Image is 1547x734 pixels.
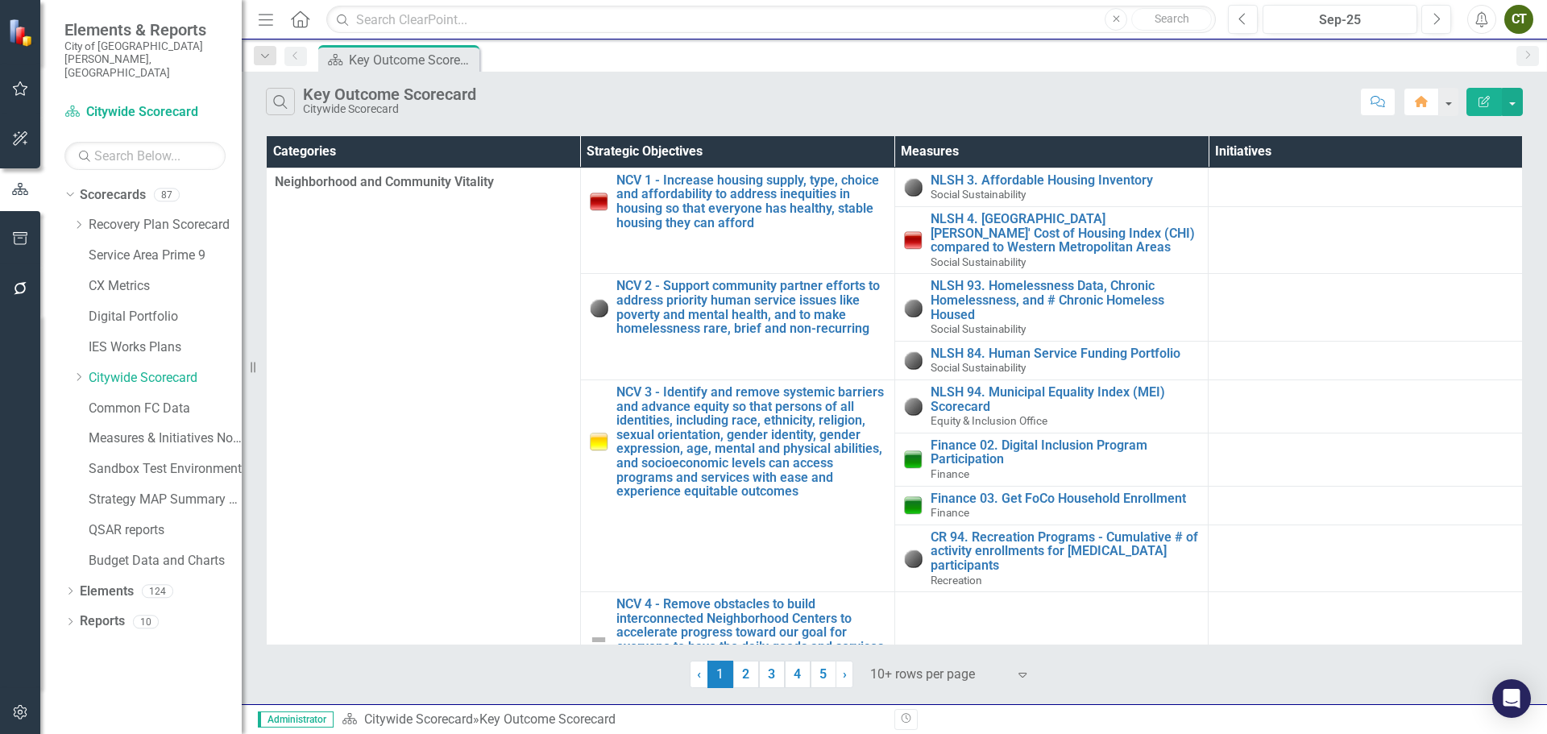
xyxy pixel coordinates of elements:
a: Measures & Initiatives No Longer Used [89,429,242,448]
td: Double-Click to Edit Right Click for Context Menu [894,486,1209,525]
td: Double-Click to Edit [267,168,581,687]
a: NLSH 84. Human Service Funding Portfolio [931,346,1201,361]
a: 4 [785,661,811,688]
a: CR 94. Recreation Programs - Cumulative # of activity enrollments for [MEDICAL_DATA] participants [931,530,1201,573]
a: QSAR reports [89,521,242,540]
a: Reports [80,612,125,631]
a: NCV 3 - Identify and remove systemic barriers and advance equity so that persons of all identitie... [616,385,886,499]
span: Finance [931,506,969,519]
div: Key Outcome Scorecard [349,50,475,70]
td: Double-Click to Edit Right Click for Context Menu [580,168,894,274]
span: Social Sustainability [931,361,1026,374]
img: On Target [903,496,923,515]
a: NLSH 94. Municipal Equality Index (MEI) Scorecard [931,385,1201,413]
img: No Information [903,177,923,197]
a: 5 [811,661,836,688]
a: 3 [759,661,785,688]
button: Sep-25 [1263,5,1417,34]
span: 1 [707,661,733,688]
span: Recreation [931,574,982,587]
div: Key Outcome Scorecard [303,85,476,103]
div: 124 [142,584,173,598]
a: Finance 02. Digital Inclusion Program Participation [931,438,1201,467]
span: › [843,666,847,682]
div: 87 [154,188,180,201]
div: Citywide Scorecard [303,103,476,115]
div: 10 [133,615,159,628]
a: Finance 03. Get FoCo Household Enrollment [931,491,1201,506]
a: Citywide Scorecard [89,369,242,388]
img: No Information [903,549,923,568]
div: Sep-25 [1268,10,1412,30]
span: Neighborhood and Community Vitality [275,173,572,192]
td: Double-Click to Edit Right Click for Context Menu [894,379,1209,433]
a: Common FC Data [89,400,242,418]
span: ‹ [697,666,701,682]
input: Search ClearPoint... [326,6,1216,34]
span: Social Sustainability [931,255,1026,268]
a: Scorecards [80,186,146,205]
img: On Target [903,450,923,469]
a: IES Works Plans [89,338,242,357]
a: Strategy MAP Summary Reports [89,491,242,509]
td: Double-Click to Edit Right Click for Context Menu [580,592,894,688]
a: Sandbox Test Environment [89,460,242,479]
span: Elements & Reports [64,20,226,39]
span: Administrator [258,711,334,728]
a: Citywide Scorecard [64,103,226,122]
span: Social Sustainability [931,188,1026,201]
a: NLSH 3. Affordable Housing Inventory [931,173,1201,188]
td: Double-Click to Edit Right Click for Context Menu [894,207,1209,274]
img: Not Defined [589,630,608,649]
span: Social Sustainability [931,322,1026,335]
button: CT [1504,5,1533,34]
a: Recovery Plan Scorecard [89,216,242,234]
img: No Information [903,350,923,370]
img: Caution [589,432,608,451]
img: Below Plan [589,192,608,211]
a: CX Metrics [89,277,242,296]
button: Search [1131,8,1212,31]
a: Budget Data and Charts [89,552,242,570]
td: Double-Click to Edit Right Click for Context Menu [580,274,894,380]
div: Open Intercom Messenger [1492,679,1531,718]
td: Double-Click to Edit Right Click for Context Menu [894,341,1209,379]
img: No Information [903,298,923,317]
a: Citywide Scorecard [364,711,473,727]
a: NLSH 4. [GEOGRAPHIC_DATA][PERSON_NAME]' Cost of Housing Index (CHI) compared to Western Metropoli... [931,212,1201,255]
a: NCV 4 - Remove obstacles to build interconnected Neighborhood Centers to accelerate progress towa... [616,597,886,682]
td: Double-Click to Edit Right Click for Context Menu [894,274,1209,341]
div: Key Outcome Scorecard [479,711,616,727]
td: Double-Click to Edit Right Click for Context Menu [894,168,1209,206]
small: City of [GEOGRAPHIC_DATA][PERSON_NAME], [GEOGRAPHIC_DATA] [64,39,226,79]
a: NCV 1 - Increase housing supply, type, choice and affordability to address inequities in housing ... [616,173,886,230]
a: NLSH 93. Homelessness Data, Chronic Homelessness, and # Chronic Homeless Housed [931,279,1201,321]
img: Below Plan [903,230,923,250]
td: Double-Click to Edit Right Click for Context Menu [580,379,894,591]
td: Double-Click to Edit Right Click for Context Menu [894,433,1209,486]
span: Equity & Inclusion Office [931,414,1047,427]
img: ClearPoint Strategy [8,19,36,47]
div: » [342,711,882,729]
span: Search [1155,12,1189,25]
img: No Information [903,396,923,416]
td: Double-Click to Edit Right Click for Context Menu [894,525,1209,591]
a: Service Area Prime 9 [89,247,242,265]
a: 2 [733,661,759,688]
img: No Information [589,298,608,317]
input: Search Below... [64,142,226,170]
a: NCV 2 - Support community partner efforts to address priority human service issues like poverty a... [616,279,886,335]
a: Digital Portfolio [89,308,242,326]
a: Elements [80,583,134,601]
span: Finance [931,467,969,480]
